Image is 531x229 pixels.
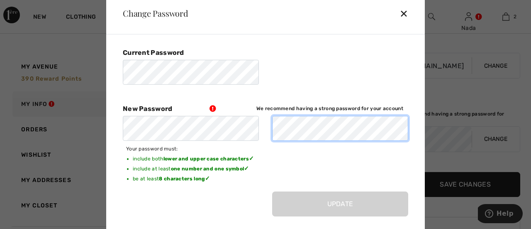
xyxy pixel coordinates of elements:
span: Your password must: [126,146,178,152]
span: ✓ [249,155,254,162]
input: Update [272,192,408,217]
div: Change Password [116,9,188,17]
b: 8 characters long [159,176,205,182]
li: include both [133,155,257,165]
span: We recommend having a strong password for your account [256,106,403,111]
span: ✓ [205,175,210,182]
b: lower and upper case characters [163,156,249,162]
div: ✕ [399,5,415,22]
li: be at least [133,175,257,185]
span: New Password [123,105,173,113]
span: ✓ [244,165,249,172]
label: Current Password [123,48,184,56]
span: Help [19,6,36,13]
b: one number and one symbol [171,166,244,172]
li: include at least [133,165,257,175]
